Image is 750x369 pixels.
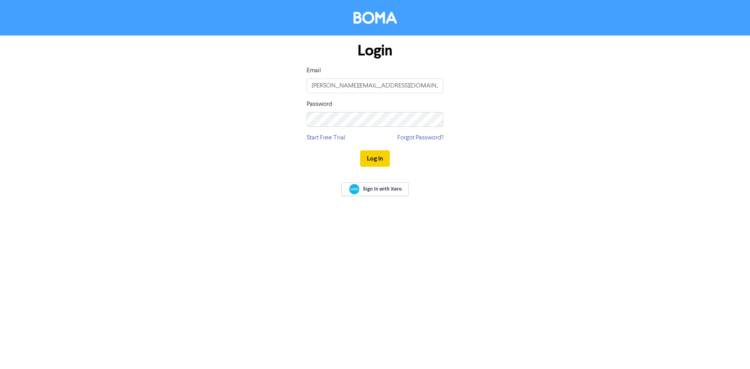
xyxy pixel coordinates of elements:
[307,100,332,109] label: Password
[354,12,397,24] img: BOMA Logo
[341,182,409,196] a: Sign In with Xero
[363,185,402,193] span: Sign In with Xero
[360,150,390,167] button: Log In
[307,133,345,143] a: Start Free Trial
[307,66,321,75] label: Email
[307,42,443,60] h1: Login
[397,133,443,143] a: Forgot Password?
[349,184,359,194] img: Xero logo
